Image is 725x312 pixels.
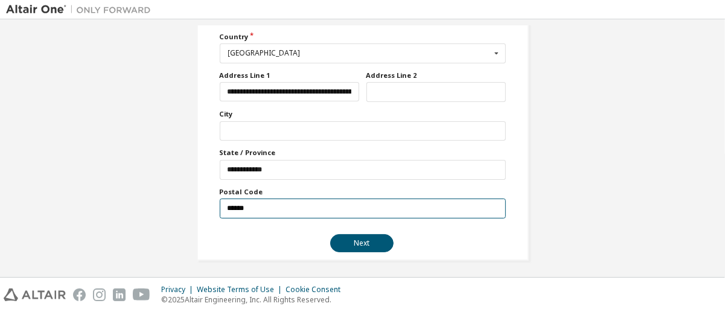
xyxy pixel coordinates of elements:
p: © 2025 Altair Engineering, Inc. All Rights Reserved. [161,294,348,305]
img: altair_logo.svg [4,288,66,301]
div: [GEOGRAPHIC_DATA] [228,49,491,57]
img: facebook.svg [73,288,86,301]
button: Next [330,234,394,252]
label: Address Line 2 [366,71,506,80]
img: youtube.svg [133,288,150,301]
div: Privacy [161,285,197,294]
label: State / Province [220,148,506,158]
label: City [220,109,506,119]
img: linkedin.svg [113,288,126,301]
label: Postal Code [220,187,506,197]
img: instagram.svg [93,288,106,301]
div: Cookie Consent [286,285,348,294]
img: Altair One [6,4,157,16]
label: Country [220,32,506,42]
label: Address Line 1 [220,71,359,80]
div: Website Terms of Use [197,285,286,294]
